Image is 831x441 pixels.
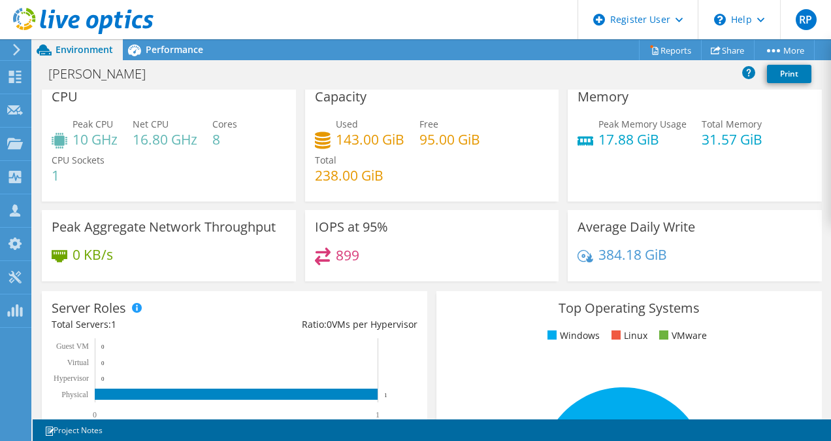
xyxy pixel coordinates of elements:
[446,301,812,315] h3: Top Operating Systems
[56,43,113,56] span: Environment
[702,132,762,147] h4: 31.57 GiB
[376,410,380,419] text: 1
[67,358,90,367] text: Virtual
[656,328,707,343] li: VMware
[35,422,112,438] a: Project Notes
[315,90,367,104] h3: Capacity
[315,168,383,183] h4: 238.00 GiB
[52,220,276,234] h3: Peak Aggregate Network Throughput
[714,14,726,26] svg: \n
[73,247,113,262] h4: 0 KB/s
[133,118,169,130] span: Net CPU
[701,40,755,60] a: Share
[101,360,105,366] text: 0
[54,374,89,383] text: Hypervisor
[336,248,359,262] h4: 899
[212,118,237,130] span: Cores
[336,132,404,147] h4: 143.00 GiB
[639,40,702,60] a: Reports
[419,132,480,147] h4: 95.00 GiB
[133,132,197,147] h4: 16.80 GHz
[52,317,235,332] div: Total Servers:
[702,118,762,130] span: Total Memory
[61,390,88,399] text: Physical
[754,40,815,60] a: More
[336,118,358,130] span: Used
[52,90,78,104] h3: CPU
[544,328,600,343] li: Windows
[578,220,695,234] h3: Average Daily Write
[146,43,203,56] span: Performance
[73,132,118,147] h4: 10 GHz
[315,220,388,234] h3: IOPS at 95%
[767,65,811,83] a: Print
[52,154,105,166] span: CPU Sockets
[235,317,417,332] div: Ratio: VMs per Hypervisor
[52,301,126,315] h3: Server Roles
[212,132,237,147] h4: 8
[608,328,647,343] li: Linux
[52,168,105,183] h4: 1
[93,410,97,419] text: 0
[73,118,113,130] span: Peak CPU
[327,318,332,330] span: 0
[101,376,105,382] text: 0
[578,90,628,104] h3: Memory
[598,132,687,147] h4: 17.88 GiB
[384,392,387,398] text: 1
[111,318,116,330] span: 1
[42,67,166,81] h1: [PERSON_NAME]
[598,247,667,262] h4: 384.18 GiB
[101,344,105,350] text: 0
[419,118,438,130] span: Free
[796,9,817,30] span: RP
[56,342,89,351] text: Guest VM
[315,154,336,166] span: Total
[598,118,687,130] span: Peak Memory Usage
